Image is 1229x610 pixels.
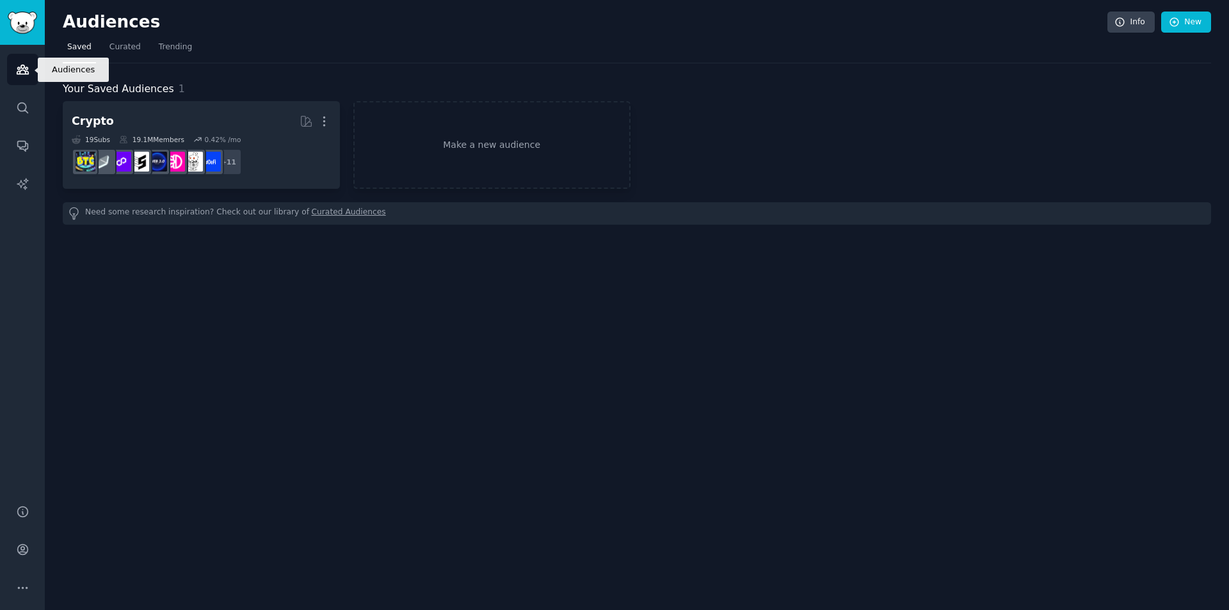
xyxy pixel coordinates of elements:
[76,152,95,172] img: Crypto_General
[312,207,386,220] a: Curated Audiences
[67,42,92,53] span: Saved
[204,135,241,144] div: 0.42 % /mo
[105,37,145,63] a: Curated
[93,152,113,172] img: ethfinance
[147,152,167,172] img: web3
[159,42,192,53] span: Trending
[179,83,185,95] span: 1
[63,37,96,63] a: Saved
[63,202,1211,225] div: Need some research inspiration? Check out our library of
[1107,12,1155,33] a: Info
[111,152,131,172] img: 0xPolygon
[72,135,110,144] div: 19 Sub s
[353,101,631,189] a: Make a new audience
[63,12,1107,33] h2: Audiences
[129,152,149,172] img: ethstaker
[215,148,242,175] div: + 11
[154,37,197,63] a: Trending
[201,152,221,172] img: defi_
[183,152,203,172] img: CryptoNews
[109,42,141,53] span: Curated
[1161,12,1211,33] a: New
[165,152,185,172] img: defiblockchain
[8,12,37,34] img: GummySearch logo
[72,113,114,129] div: Crypto
[63,81,174,97] span: Your Saved Audiences
[119,135,184,144] div: 19.1M Members
[63,101,340,189] a: Crypto19Subs19.1MMembers0.42% /mo+11defi_CryptoNewsdefiblockchainweb3ethstaker0xPolygonethfinance...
